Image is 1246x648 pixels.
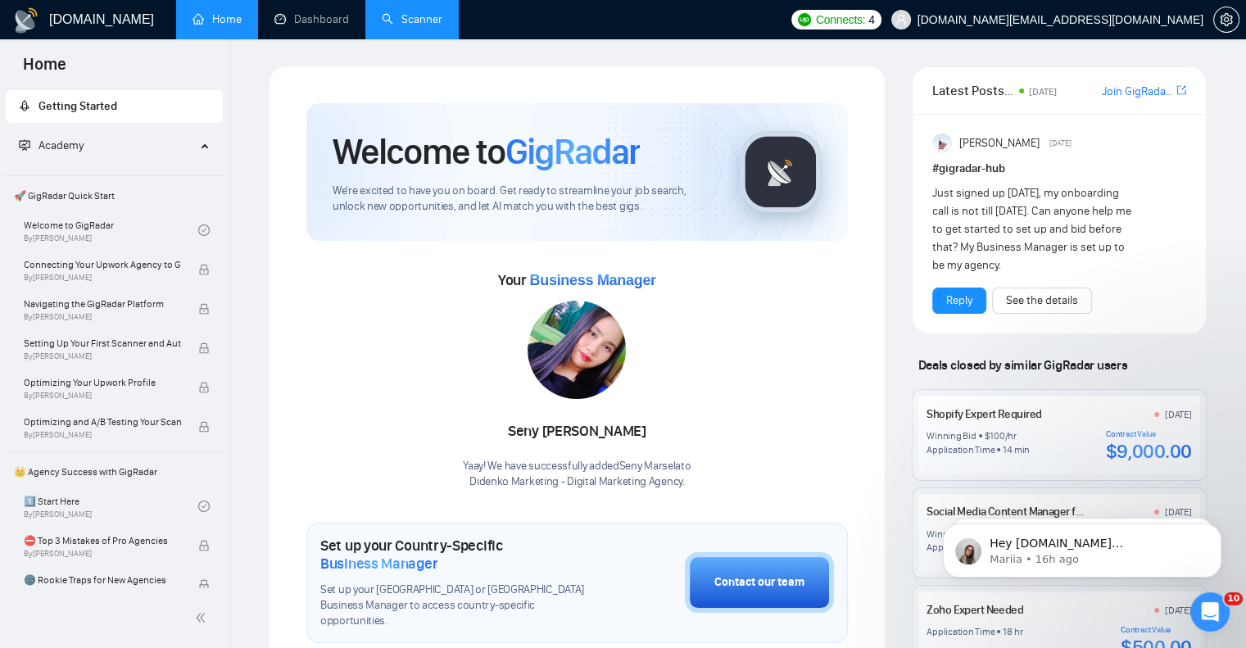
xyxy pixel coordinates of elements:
[333,184,714,215] span: We're excited to have you on board. Get ready to streamline your job search, unlock new opportuni...
[927,407,1041,421] a: Shopify Expert Required
[1106,429,1192,439] div: Contract Value
[932,184,1135,274] div: Just signed up [DATE], my onboarding call is not till [DATE]. Can anyone help me to get started t...
[39,99,117,113] span: Getting Started
[529,272,655,288] span: Business Manager
[7,179,221,212] span: 🚀 GigRadar Quick Start
[195,609,211,626] span: double-left
[868,11,875,29] span: 4
[274,12,349,26] a: dashboardDashboard
[1176,83,1186,98] a: export
[992,288,1092,314] button: See the details
[1121,625,1192,635] div: Contract Value
[505,129,640,174] span: GigRadar
[198,264,210,275] span: lock
[918,489,1246,604] iframe: Intercom notifications message
[24,256,181,273] span: Connecting Your Upwork Agency to GigRadar
[24,549,181,559] span: By [PERSON_NAME]
[1224,592,1243,605] span: 10
[927,429,976,442] div: Winning Bid
[320,582,603,629] span: Set up your [GEOGRAPHIC_DATA] or [GEOGRAPHIC_DATA] Business Manager to access country-specific op...
[1006,292,1078,310] a: See the details
[685,552,834,613] button: Contact our team
[198,421,210,433] span: lock
[1106,439,1192,464] div: $9,000.00
[932,288,986,314] button: Reply
[1003,625,1022,638] div: 18 hr
[1190,592,1230,632] iframe: Intercom live chat
[1165,604,1192,617] div: [DATE]
[24,212,198,248] a: Welcome to GigRadarBy[PERSON_NAME]
[946,292,972,310] a: Reply
[990,429,1004,442] div: 100
[463,418,691,446] div: Seny [PERSON_NAME]
[816,11,865,29] span: Connects:
[198,579,210,591] span: lock
[1214,13,1239,26] span: setting
[528,301,626,399] img: 1698919173900-IMG-20231024-WA0027.jpg
[1213,13,1239,26] a: setting
[24,414,181,430] span: Optimizing and A/B Testing Your Scanner for Better Results
[498,271,656,289] span: Your
[320,537,603,573] h1: Set up your Country-Specific
[24,296,181,312] span: Navigating the GigRadar Platform
[932,80,1014,101] span: Latest Posts from the GigRadar Community
[198,501,210,512] span: check-circle
[24,335,181,351] span: Setting Up Your First Scanner and Auto-Bidder
[895,14,907,25] span: user
[24,273,181,283] span: By [PERSON_NAME]
[24,312,181,322] span: By [PERSON_NAME]
[1049,136,1072,151] span: [DATE]
[958,134,1039,152] span: [PERSON_NAME]
[912,351,1134,379] span: Deals closed by similar GigRadar users
[39,138,84,152] span: Academy
[10,52,79,87] span: Home
[7,455,221,488] span: 👑 Agency Success with GigRadar
[13,7,39,34] img: logo
[24,430,181,440] span: By [PERSON_NAME]
[798,13,811,26] img: upwork-logo.png
[198,224,210,236] span: check-circle
[463,459,691,490] div: Yaay! We have successfully added Seny Marsela to
[198,303,210,315] span: lock
[198,342,210,354] span: lock
[932,160,1186,178] h1: # gigradar-hub
[1005,429,1017,442] div: /hr
[1003,443,1030,456] div: 14 min
[19,100,30,111] span: rocket
[932,134,952,153] img: Anisuzzaman Khan
[24,488,198,524] a: 1️⃣ Start HereBy[PERSON_NAME]
[927,603,1023,617] a: Zoho Expert Needed
[985,429,990,442] div: $
[24,532,181,549] span: ⛔ Top 3 Mistakes of Pro Agencies
[320,555,437,573] span: Business Manager
[927,625,995,638] div: Application Time
[198,540,210,551] span: lock
[740,131,822,213] img: gigradar-logo.png
[6,90,223,123] li: Getting Started
[24,572,181,588] span: 🌚 Rookie Traps for New Agencies
[198,382,210,393] span: lock
[714,573,804,591] div: Contact our team
[1213,7,1239,33] button: setting
[24,374,181,391] span: Optimizing Your Upwork Profile
[19,139,30,151] span: fund-projection-screen
[193,12,242,26] a: homeHome
[1029,86,1057,97] span: [DATE]
[1102,83,1173,101] a: Join GigRadar Slack Community
[19,138,84,152] span: Academy
[1176,84,1186,97] span: export
[333,129,640,174] h1: Welcome to
[382,12,442,26] a: searchScanner
[24,351,181,361] span: By [PERSON_NAME]
[1165,408,1192,421] div: [DATE]
[24,391,181,401] span: By [PERSON_NAME]
[463,474,691,490] p: Didenko Marketing - Digital Marketing Agency .
[927,443,995,456] div: Application Time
